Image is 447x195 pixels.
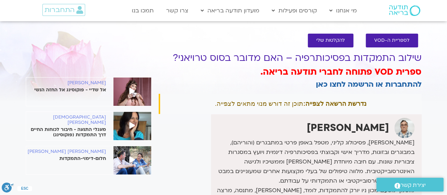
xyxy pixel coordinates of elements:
a: תמכו בנו [128,4,157,17]
p: חלום-דימוי-התמקדות [26,156,106,161]
a: [PERSON_NAME] אל שדיי - פוקוסינג אל החזה הנשי [26,80,151,93]
img: %D7%99%D7%94%D7%95%D7%93%D7%99%D7%AA-%D7%A4%D7%99%D7%A8%D7%A1%D7%98small-3.jpg [113,112,151,140]
h6: [PERSON_NAME] [26,80,106,86]
p: אל שדיי - פוקוסינג אל החזה הנשי [26,87,106,93]
strong: [PERSON_NAME] [307,121,389,134]
h6: [PERSON_NAME] [PERSON_NAME] [26,149,106,154]
img: %D7%93%D7%A0%D7%94-%D7%92%D7%A0%D7%99%D7%94%D7%A8-%D7%95%D7%91%D7%A8%D7%95%D7%9A-%D7%91%D7%A8%D7%... [113,146,151,174]
a: [PERSON_NAME] [PERSON_NAME] חלום-דימוי-התמקדות [26,149,151,161]
h3: ספרית VOD פתוחה לחברי תודעה בריאה. [159,66,422,78]
span: יצירת קשר [400,180,426,190]
a: צרו קשר [163,4,192,17]
a: מועדון תודעה בריאה [197,4,263,17]
span: לספריית ה-VOD [374,38,410,43]
a: מי אנחנו [326,4,360,17]
a: להקלטות שלי [308,34,353,47]
a: התחברות [42,4,85,16]
a: קורסים ופעילות [268,4,320,17]
h6: [DEMOGRAPHIC_DATA][PERSON_NAME] [26,115,106,125]
p: מעגלי התנעה - חיבור לכוחות החיים דרך התמקדות (פוקוסינג) [26,127,106,138]
a: יצירת קשר [376,178,443,191]
span: התחברות [45,6,75,14]
a: לספריית ה-VOD [366,34,418,47]
span: להקלטות שלי [316,38,345,43]
a: להתחברות או הרשמה לחצו כאן [316,79,422,90]
a: [DEMOGRAPHIC_DATA][PERSON_NAME] מעגלי התנעה - חיבור לכוחות החיים דרך התמקדות (פוקוסינג) [26,115,151,138]
img: %D7%A4%D7%A0%D7%99%D7%A7%D7%A1-%D7%A4%D7%9F-1-scaled-1.jpg [113,78,151,106]
img: דני שראל [394,118,414,138]
h1: שילוב התמקדות בפסיכותרפיה – האם מדובר בסוס טרויאני? [159,53,422,63]
strong: נדרשת הרשאה לצפייה: [303,100,366,107]
div: תוכן זה דורש מנוי מתאים לצפייה. [159,94,422,114]
img: תודעה בריאה [389,5,420,16]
